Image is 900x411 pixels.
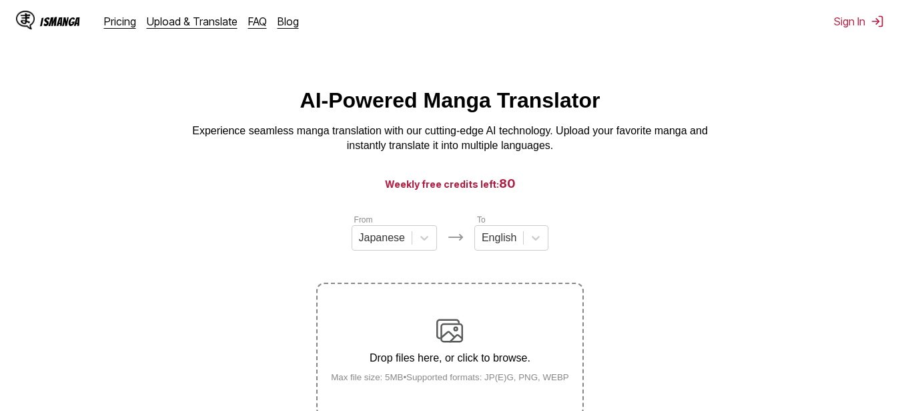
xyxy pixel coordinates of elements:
a: Upload & Translate [147,15,238,28]
a: FAQ [248,15,267,28]
button: Sign In [834,15,884,28]
img: IsManga Logo [16,11,35,29]
div: IsManga [40,15,80,28]
span: 80 [499,176,516,190]
p: Experience seamless manga translation with our cutting-edge AI technology. Upload your favorite m... [183,124,717,154]
img: Languages icon [448,229,464,245]
a: Blog [278,15,299,28]
img: Sign out [871,15,884,28]
h1: AI-Powered Manga Translator [300,88,600,113]
label: From [354,215,373,225]
label: To [477,215,486,225]
a: Pricing [104,15,136,28]
a: IsManga LogoIsManga [16,11,104,32]
small: Max file size: 5MB • Supported formats: JP(E)G, PNG, WEBP [320,372,580,382]
p: Drop files here, or click to browse. [320,352,580,364]
h3: Weekly free credits left: [32,175,868,192]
